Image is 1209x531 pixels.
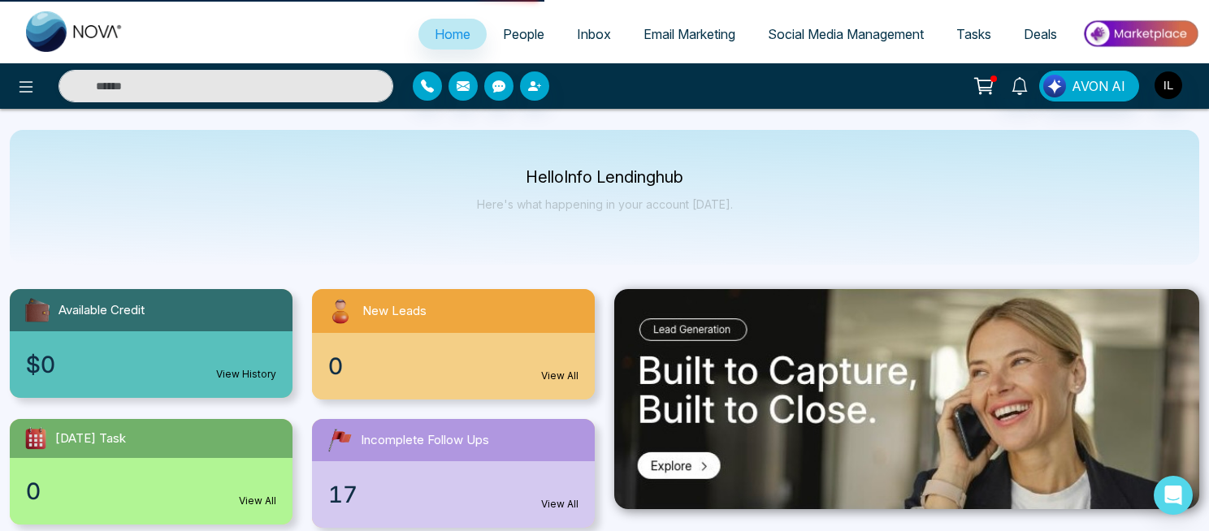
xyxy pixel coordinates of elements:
a: Home [418,19,487,50]
a: Deals [1007,19,1073,50]
a: People [487,19,561,50]
a: View All [239,494,276,508]
a: View All [541,497,578,512]
img: followUps.svg [325,425,354,455]
span: AVON AI [1072,76,1125,96]
span: 0 [26,474,41,508]
button: AVON AI [1039,71,1139,101]
span: $0 [26,348,55,382]
p: Hello Info Lendinghub [477,171,733,184]
p: Here's what happening in your account [DATE]. [477,197,733,211]
img: Lead Flow [1043,75,1066,97]
a: Social Media Management [752,19,940,50]
a: Email Marketing [627,19,752,50]
img: User Avatar [1155,71,1182,99]
a: Tasks [940,19,1007,50]
span: [DATE] Task [55,430,126,448]
div: Open Intercom Messenger [1154,476,1193,515]
span: Inbox [577,26,611,42]
span: People [503,26,544,42]
span: Social Media Management [768,26,924,42]
a: View History [216,367,276,382]
img: availableCredit.svg [23,296,52,325]
span: Deals [1024,26,1057,42]
span: Home [435,26,470,42]
span: Available Credit [58,301,145,320]
span: Incomplete Follow Ups [361,431,489,450]
span: Email Marketing [643,26,735,42]
img: Nova CRM Logo [26,11,123,52]
span: New Leads [362,302,427,321]
span: Tasks [956,26,991,42]
a: New Leads0View All [302,289,604,399]
a: Incomplete Follow Ups17View All [302,419,604,528]
img: newLeads.svg [325,296,356,326]
img: Market-place.gif [1081,15,1199,52]
a: View All [541,369,578,383]
a: Inbox [561,19,627,50]
img: todayTask.svg [23,425,49,451]
span: 17 [328,477,357,512]
span: 0 [328,349,343,383]
img: . [614,289,1199,509]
